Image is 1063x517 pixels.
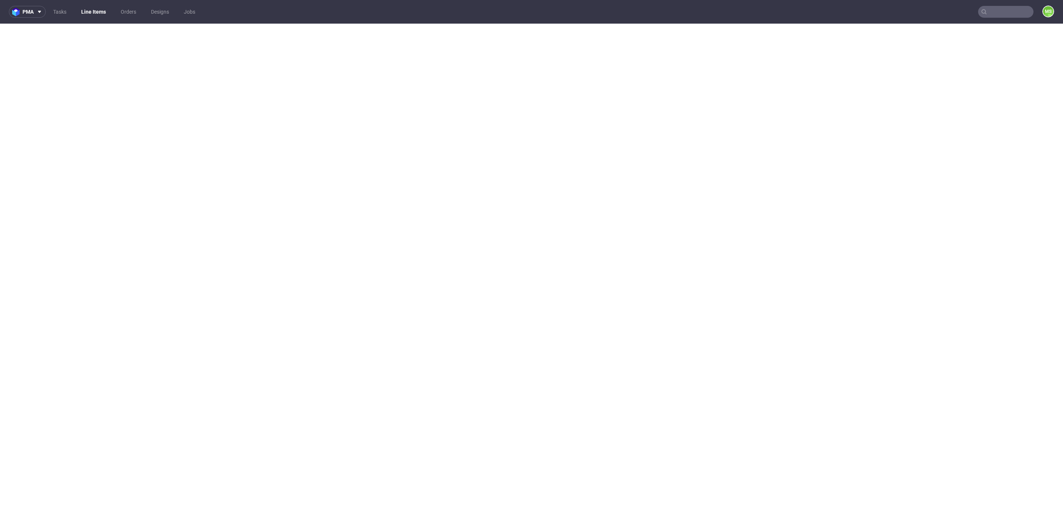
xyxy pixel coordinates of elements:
a: Jobs [179,6,200,18]
a: Orders [116,6,141,18]
a: Designs [147,6,173,18]
a: Line Items [77,6,110,18]
button: pma [9,6,46,18]
a: Tasks [49,6,71,18]
img: logo [12,8,23,16]
span: pma [23,9,34,14]
figcaption: MS [1043,6,1053,17]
